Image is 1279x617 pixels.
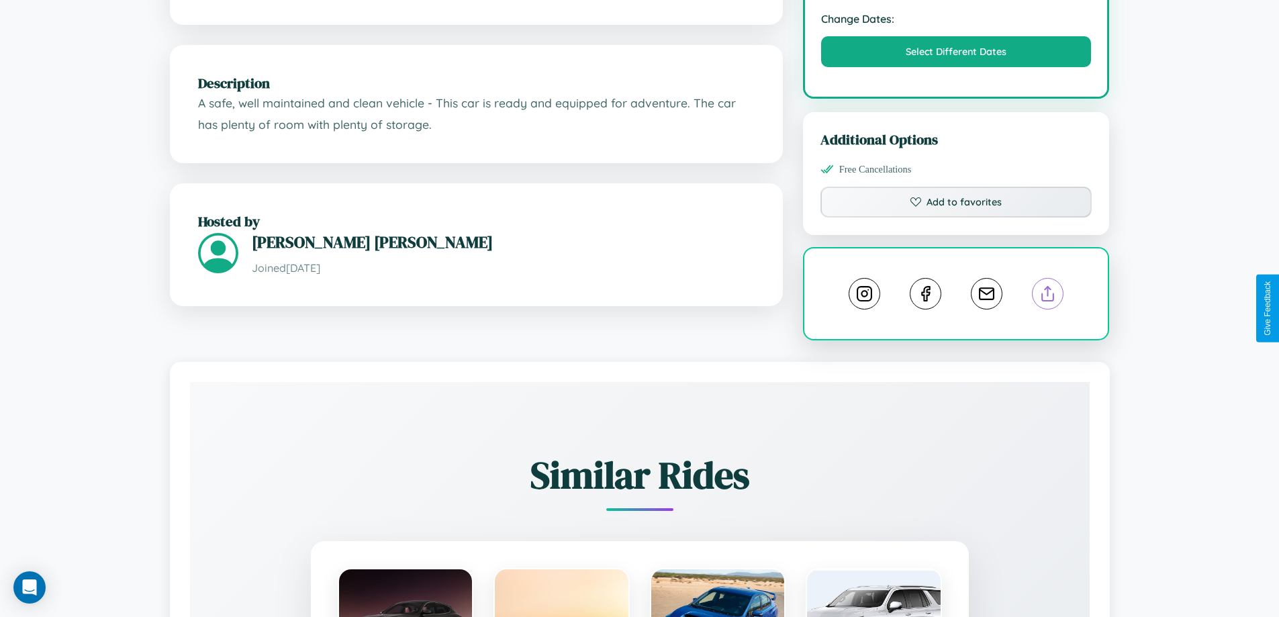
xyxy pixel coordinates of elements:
p: Joined [DATE] [252,258,755,278]
div: Give Feedback [1263,281,1272,336]
button: Select Different Dates [821,36,1092,67]
strong: Change Dates: [821,12,1092,26]
p: A safe, well maintained and clean vehicle - This car is ready and equipped for adventure. The car... [198,93,755,135]
h3: Additional Options [820,130,1092,149]
h3: [PERSON_NAME] [PERSON_NAME] [252,231,755,253]
div: Open Intercom Messenger [13,571,46,604]
span: Free Cancellations [839,164,912,175]
button: Add to favorites [820,187,1092,218]
h2: Similar Rides [237,449,1043,501]
h2: Description [198,73,755,93]
h2: Hosted by [198,211,755,231]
